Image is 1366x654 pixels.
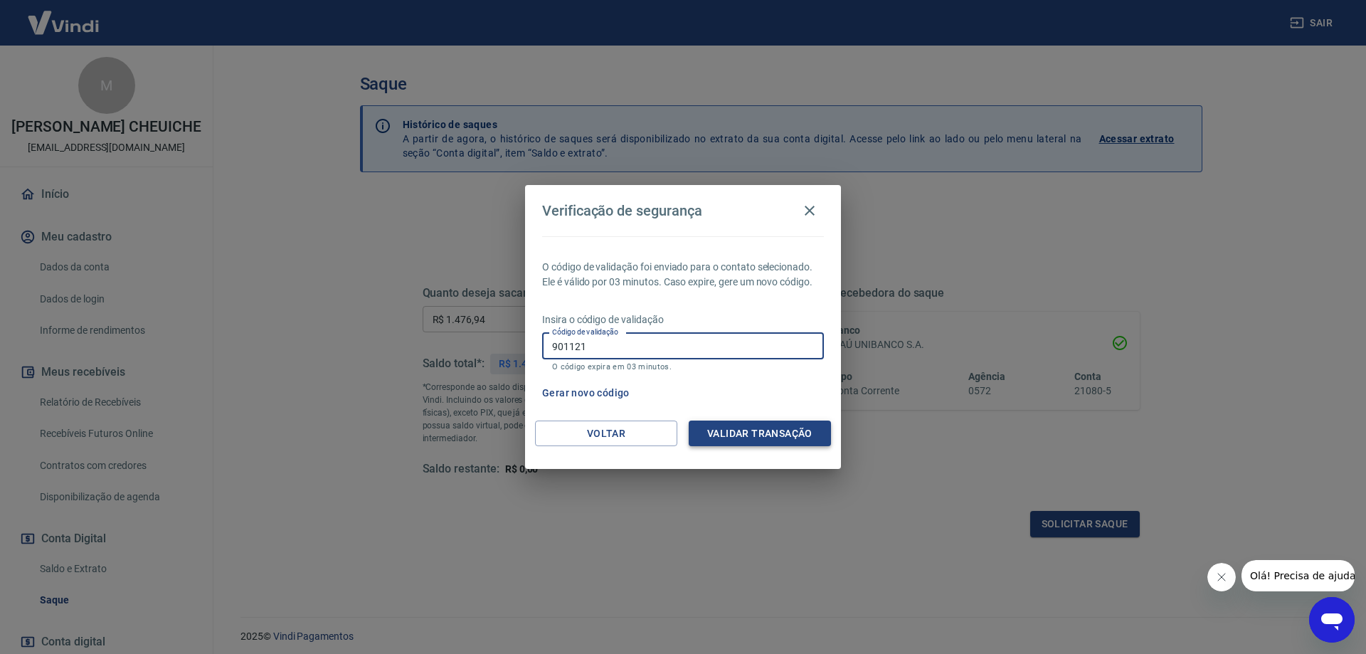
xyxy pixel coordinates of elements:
p: O código de validação foi enviado para o contato selecionado. Ele é válido por 03 minutos. Caso e... [542,260,824,290]
iframe: Fechar mensagem [1207,563,1236,591]
iframe: Mensagem da empresa [1241,560,1355,591]
label: Código de validação [552,327,618,337]
iframe: Botão para abrir a janela de mensagens [1309,597,1355,643]
button: Gerar novo código [536,380,635,406]
p: Insira o código de validação [542,312,824,327]
span: Olá! Precisa de ajuda? [9,10,120,21]
h4: Verificação de segurança [542,202,702,219]
p: O código expira em 03 minutos. [552,362,814,371]
button: Voltar [535,421,677,447]
button: Validar transação [689,421,831,447]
